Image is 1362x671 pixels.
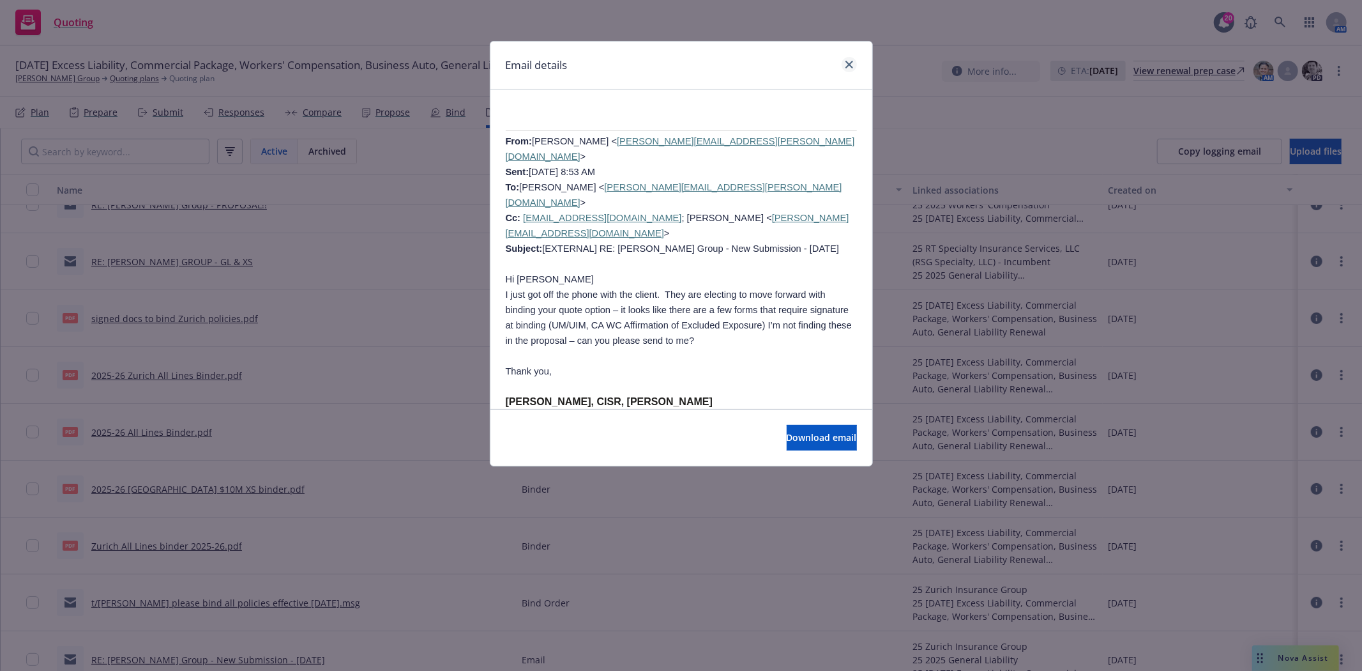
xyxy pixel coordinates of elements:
[506,274,594,284] span: Hi [PERSON_NAME]
[787,425,857,451] button: Download email
[506,396,713,407] span: [PERSON_NAME], CISR, [PERSON_NAME]
[506,136,855,254] span: [PERSON_NAME] < > [DATE] 8:53 AM [PERSON_NAME] < > ; [PERSON_NAME] < > [EXTERNAL] RE: [PERSON_NAM...
[506,243,543,254] b: Subject:
[506,182,842,208] a: [PERSON_NAME][EMAIL_ADDRESS][PERSON_NAME][DOMAIN_NAME]
[787,431,857,443] span: Download email
[506,366,552,376] span: Thank you,
[506,136,533,146] span: From:
[506,57,568,73] h1: Email details
[506,213,521,223] b: Cc:
[506,289,852,346] span: I just got off the phone with the client. They are electing to move forward with binding your quo...
[506,167,529,177] b: Sent:
[506,182,520,192] b: To:
[842,57,857,72] a: close
[523,213,681,223] a: [EMAIL_ADDRESS][DOMAIN_NAME]
[506,136,855,162] a: [PERSON_NAME][EMAIL_ADDRESS][PERSON_NAME][DOMAIN_NAME]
